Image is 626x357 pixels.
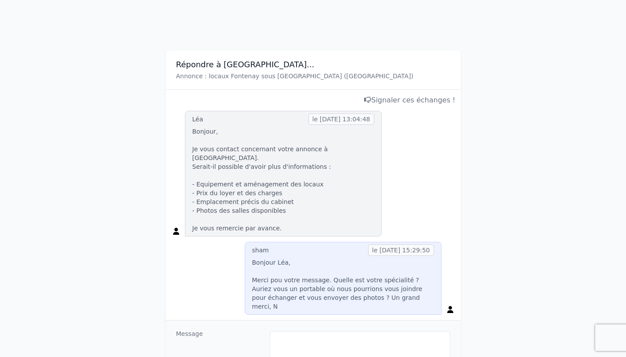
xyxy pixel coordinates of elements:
[252,246,269,255] div: sham
[368,244,434,256] span: le [DATE] 15:29:50
[192,127,374,233] p: Bonjour, Je vous contact concernant votre annonce à [GEOGRAPHIC_DATA]. Serait-il possible d'avoir...
[176,59,450,70] h3: Répondre à [GEOGRAPHIC_DATA]...
[192,115,203,124] div: Léa
[252,258,434,311] p: Bonjour Léa, Merci pou votre message. Quelle est votre spécialité ? Auriez vous un portable où no...
[176,72,450,80] p: Annonce : locaux Fontenay sous [GEOGRAPHIC_DATA] ([GEOGRAPHIC_DATA])
[171,95,456,106] div: Signaler ces échanges !
[308,113,374,125] span: le [DATE] 13:04:48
